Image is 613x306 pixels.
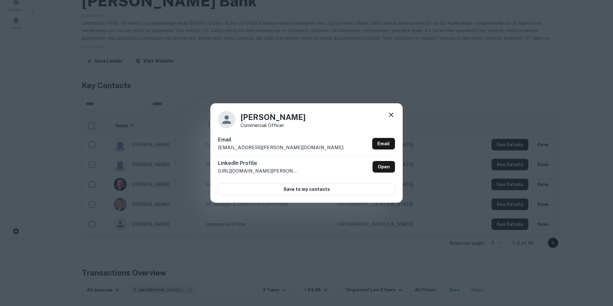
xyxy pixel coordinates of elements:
a: Email [372,138,395,149]
p: [EMAIL_ADDRESS][PERSON_NAME][DOMAIN_NAME] [218,144,343,151]
p: Commercial Officer [240,123,306,128]
h6: LinkedIn Profile [218,159,298,167]
iframe: Chat Widget [581,255,613,285]
a: Open [373,161,395,173]
h6: Email [218,136,343,144]
p: [URL][DOMAIN_NAME][PERSON_NAME] [218,167,298,175]
h4: [PERSON_NAME] [240,111,306,123]
button: Save to my contacts [218,183,395,195]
